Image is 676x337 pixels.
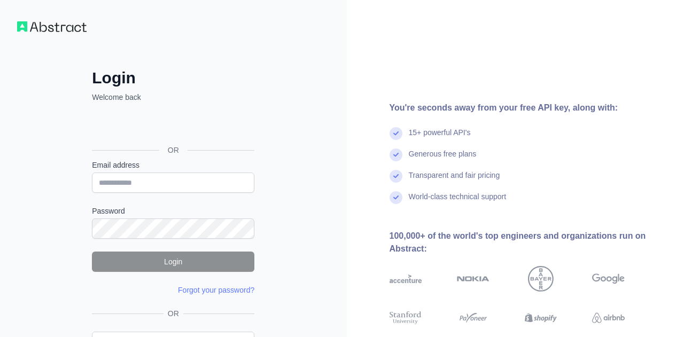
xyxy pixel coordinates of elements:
[390,191,402,204] img: check mark
[17,21,87,32] img: Workflow
[592,310,625,326] img: airbnb
[409,127,471,148] div: 15+ powerful API's
[390,170,402,183] img: check mark
[457,310,489,326] img: payoneer
[390,230,659,255] div: 100,000+ of the world's top engineers and organizations run on Abstract:
[87,114,258,138] iframe: Sign in with Google Button
[92,68,254,88] h2: Login
[457,266,489,292] img: nokia
[390,310,422,326] img: stanford university
[92,92,254,103] p: Welcome back
[390,101,659,114] div: You're seconds away from your free API key, along with:
[592,266,625,292] img: google
[92,206,254,216] label: Password
[525,310,557,326] img: shopify
[159,145,188,155] span: OR
[390,127,402,140] img: check mark
[390,266,422,292] img: accenture
[390,148,402,161] img: check mark
[409,148,477,170] div: Generous free plans
[409,170,500,191] div: Transparent and fair pricing
[528,266,554,292] img: bayer
[164,308,183,319] span: OR
[178,286,254,294] a: Forgot your password?
[92,252,254,272] button: Login
[92,160,254,170] label: Email address
[409,191,507,213] div: World-class technical support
